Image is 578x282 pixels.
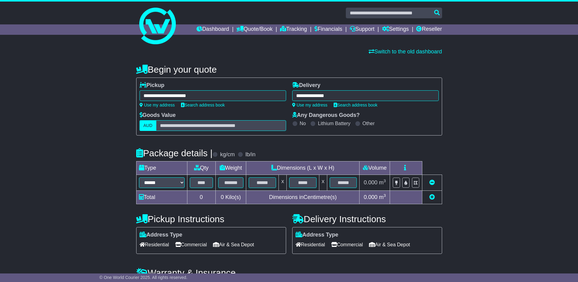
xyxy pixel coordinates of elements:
span: m [379,179,386,186]
a: Search address book [181,103,225,107]
label: kg/cm [220,151,235,158]
span: Air & Sea Depot [369,240,410,249]
label: AUD [140,120,157,131]
span: m [379,194,386,200]
td: Qty [187,161,215,175]
a: Remove this item [429,179,435,186]
a: Add new item [429,194,435,200]
label: Lithium Battery [318,121,350,126]
a: Use my address [292,103,328,107]
span: Residential [296,240,325,249]
a: Tracking [280,24,307,35]
h4: Delivery Instructions [292,214,442,224]
h4: Pickup Instructions [136,214,286,224]
td: Type [136,161,187,175]
span: Air & Sea Depot [213,240,254,249]
td: Volume [360,161,390,175]
h4: Package details | [136,148,213,158]
a: Financials [314,24,342,35]
label: Goods Value [140,112,176,119]
a: Switch to the old dashboard [369,49,442,55]
td: x [319,175,327,191]
td: x [279,175,287,191]
h4: Warranty & Insurance [136,268,442,278]
a: Settings [382,24,409,35]
label: Address Type [140,232,183,238]
label: Address Type [296,232,339,238]
a: Support [350,24,374,35]
span: 0 [221,194,224,200]
a: Reseller [416,24,442,35]
span: 0.000 [364,194,378,200]
h4: Begin your quote [136,64,442,74]
span: Residential [140,240,169,249]
label: No [300,121,306,126]
span: Commercial [175,240,207,249]
td: Weight [215,161,246,175]
td: 0 [187,191,215,204]
label: Pickup [140,82,165,89]
span: Commercial [331,240,363,249]
span: 0.000 [364,179,378,186]
sup: 3 [384,193,386,198]
a: Quote/Book [236,24,272,35]
td: Kilo(s) [215,191,246,204]
label: Any Dangerous Goods? [292,112,360,119]
a: Use my address [140,103,175,107]
a: Search address book [334,103,378,107]
sup: 3 [384,179,386,183]
td: Dimensions in Centimetre(s) [246,191,360,204]
label: lb/in [245,151,255,158]
a: Dashboard [197,24,229,35]
span: © One World Courier 2025. All rights reserved. [99,275,187,280]
label: Other [363,121,375,126]
label: Delivery [292,82,321,89]
td: Dimensions (L x W x H) [246,161,360,175]
td: Total [136,191,187,204]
